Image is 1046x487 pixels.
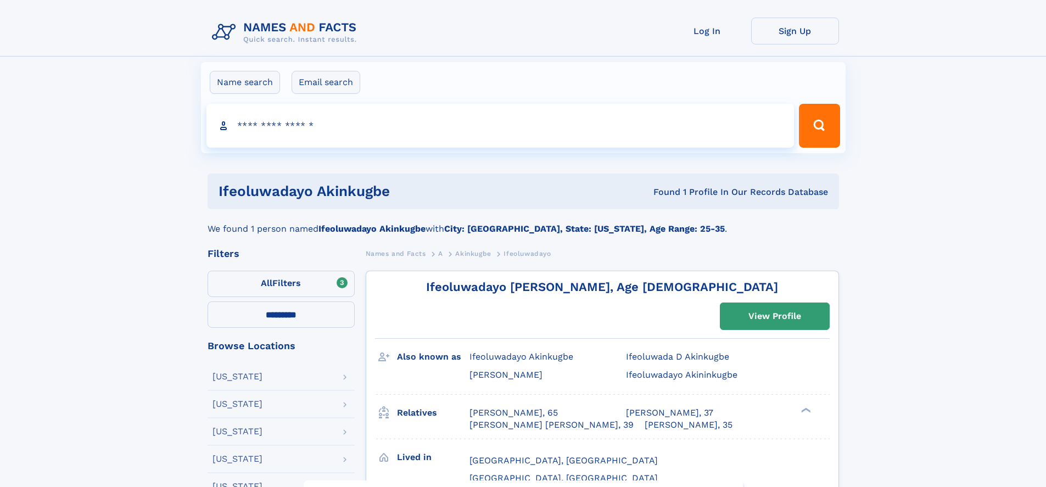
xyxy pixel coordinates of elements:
[799,104,840,148] button: Search Button
[438,250,443,258] span: A
[206,104,795,148] input: search input
[455,250,491,258] span: Akinkugbe
[469,351,573,362] span: Ifeoluwadayo Akinkugbe
[208,18,366,47] img: Logo Names and Facts
[208,249,355,259] div: Filters
[720,303,829,329] a: View Profile
[504,250,551,258] span: Ifeoluwadayo
[261,278,272,288] span: All
[455,247,491,260] a: Akinkugbe
[292,71,360,94] label: Email search
[212,372,262,381] div: [US_STATE]
[663,18,751,44] a: Log In
[426,280,778,294] a: Ifeoluwadayo [PERSON_NAME], Age [DEMOGRAPHIC_DATA]
[469,419,634,431] a: [PERSON_NAME] [PERSON_NAME], 39
[212,400,262,408] div: [US_STATE]
[397,404,469,422] h3: Relatives
[212,455,262,463] div: [US_STATE]
[208,209,839,236] div: We found 1 person named with .
[626,351,729,362] span: Ifeoluwada D Akinkugbe
[397,448,469,467] h3: Lived in
[469,473,658,483] span: [GEOGRAPHIC_DATA], [GEOGRAPHIC_DATA]
[438,247,443,260] a: A
[798,406,812,413] div: ❯
[318,223,426,234] b: Ifeoluwadayo Akinkugbe
[208,341,355,351] div: Browse Locations
[366,247,426,260] a: Names and Facts
[210,71,280,94] label: Name search
[212,427,262,436] div: [US_STATE]
[751,18,839,44] a: Sign Up
[219,184,522,198] h1: Ifeoluwadayo Akinkugbe
[397,348,469,366] h3: Also known as
[748,304,801,329] div: View Profile
[645,419,732,431] a: [PERSON_NAME], 35
[469,455,658,466] span: [GEOGRAPHIC_DATA], [GEOGRAPHIC_DATA]
[626,407,713,419] a: [PERSON_NAME], 37
[469,370,542,380] span: [PERSON_NAME]
[469,407,558,419] a: [PERSON_NAME], 65
[626,370,737,380] span: Ifeoluwadayo Akininkugbe
[444,223,725,234] b: City: [GEOGRAPHIC_DATA], State: [US_STATE], Age Range: 25-35
[522,186,828,198] div: Found 1 Profile In Our Records Database
[208,271,355,297] label: Filters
